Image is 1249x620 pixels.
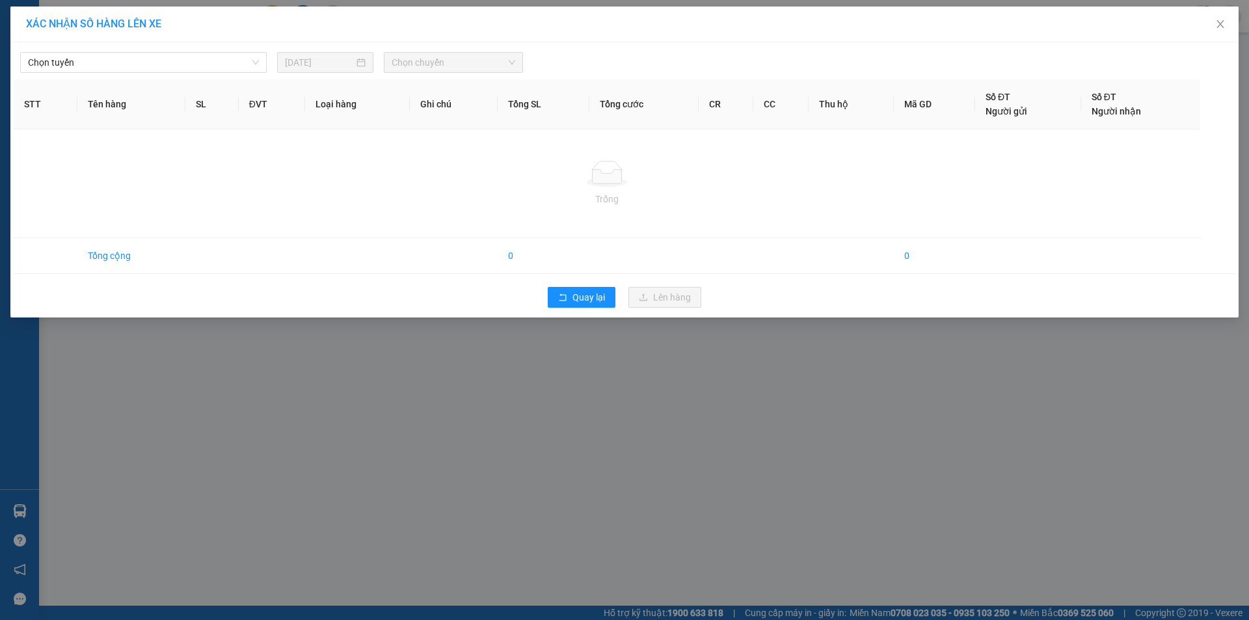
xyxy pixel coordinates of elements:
span: Số ĐT [986,92,1010,102]
span: Số ĐT [1092,92,1116,102]
span: Nhận: [124,11,155,25]
div: Trống [24,192,1190,206]
th: Tổng cước [589,79,699,129]
button: rollbackQuay lại [548,287,615,308]
th: Ghi chú [410,79,498,129]
span: Gửi: [11,12,31,26]
th: SL [185,79,238,129]
div: CHỊ [PERSON_NAME] [124,40,256,56]
td: 0 [894,238,975,274]
th: ĐVT [239,79,305,129]
td: 0 [498,238,589,274]
div: 0908040858 [11,58,115,76]
span: Người nhận [1092,106,1141,116]
span: XÁC NHẬN SỐ HÀNG LÊN XE [26,18,161,30]
th: CC [753,79,809,129]
div: ANH NHÂN [11,42,115,58]
th: Tên hàng [77,79,185,129]
button: Close [1202,7,1239,43]
span: close [1215,19,1226,29]
span: TGDD TÂN THANH [11,76,81,144]
span: rollback [558,293,567,303]
th: CR [699,79,754,129]
span: DĐ: [11,83,30,97]
th: Mã GD [894,79,975,129]
div: [GEOGRAPHIC_DATA] [124,11,256,40]
button: uploadLên hàng [628,287,701,308]
div: 0915786979 [124,56,256,74]
th: STT [14,79,77,129]
span: Quay lại [572,290,605,304]
div: BX [PERSON_NAME] [11,11,115,42]
span: Chọn tuyến [28,53,259,72]
th: Tổng SL [498,79,589,129]
th: Thu hộ [809,79,893,129]
span: Chọn chuyến [392,53,515,72]
th: Loại hàng [305,79,410,129]
td: Tổng cộng [77,238,185,274]
span: Người gửi [986,106,1027,116]
input: 11/08/2025 [285,55,354,70]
